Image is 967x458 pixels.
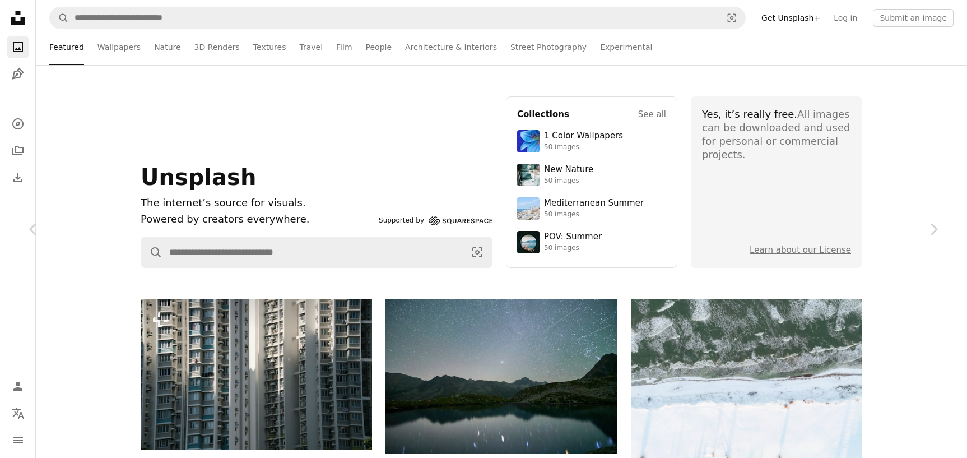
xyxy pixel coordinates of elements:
[517,197,666,220] a: Mediterranean Summer50 images
[194,29,240,65] a: 3D Renders
[50,7,69,29] button: Search Unsplash
[141,369,372,379] a: Tall apartment buildings with many windows and balconies.
[544,177,593,186] div: 50 images
[141,164,256,190] span: Unsplash
[154,29,180,65] a: Nature
[517,164,540,186] img: premium_photo-1755037089989-422ee333aef9
[702,108,797,120] span: Yes, it’s really free.
[141,237,492,268] form: Find visuals sitewide
[755,9,827,27] a: Get Unsplash+
[7,63,29,85] a: Illustrations
[544,210,644,219] div: 50 images
[7,36,29,58] a: Photos
[385,371,617,381] a: Starry night sky over a calm mountain lake
[517,130,540,152] img: premium_photo-1688045582333-c8b6961773e0
[517,231,666,253] a: POV: Summer50 images
[718,7,745,29] button: Visual search
[49,7,746,29] form: Find visuals sitewide
[544,244,602,253] div: 50 images
[544,164,593,175] div: New Nature
[873,9,954,27] button: Submit an image
[7,402,29,424] button: Language
[299,29,323,65] a: Travel
[750,245,851,255] a: Learn about our License
[544,131,623,142] div: 1 Color Wallpapers
[385,299,617,454] img: Starry night sky over a calm mountain lake
[517,108,569,121] h4: Collections
[827,9,864,27] a: Log in
[544,143,623,152] div: 50 images
[141,299,372,450] img: Tall apartment buildings with many windows and balconies.
[336,29,352,65] a: Film
[141,211,374,228] p: Powered by creators everywhere.
[517,231,540,253] img: premium_photo-1753820185677-ab78a372b033
[366,29,392,65] a: People
[702,108,851,161] div: All images can be downloaded and used for personal or commercial projects.
[517,130,666,152] a: 1 Color Wallpapers50 images
[379,214,492,228] a: Supported by
[7,429,29,451] button: Menu
[97,29,141,65] a: Wallpapers
[631,381,862,391] a: Snow covered landscape with frozen water
[544,232,602,243] div: POV: Summer
[141,237,162,267] button: Search Unsplash
[463,237,492,267] button: Visual search
[600,29,652,65] a: Experimental
[141,195,374,211] h1: The internet’s source for visuals.
[7,140,29,162] a: Collections
[517,197,540,220] img: premium_photo-1688410049290-d7394cc7d5df
[253,29,286,65] a: Textures
[510,29,587,65] a: Street Photography
[7,375,29,397] a: Log in / Sign up
[7,113,29,135] a: Explore
[7,166,29,189] a: Download History
[900,175,967,283] a: Next
[544,198,644,209] div: Mediterranean Summer
[638,108,666,121] a: See all
[405,29,497,65] a: Architecture & Interiors
[517,164,666,186] a: New Nature50 images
